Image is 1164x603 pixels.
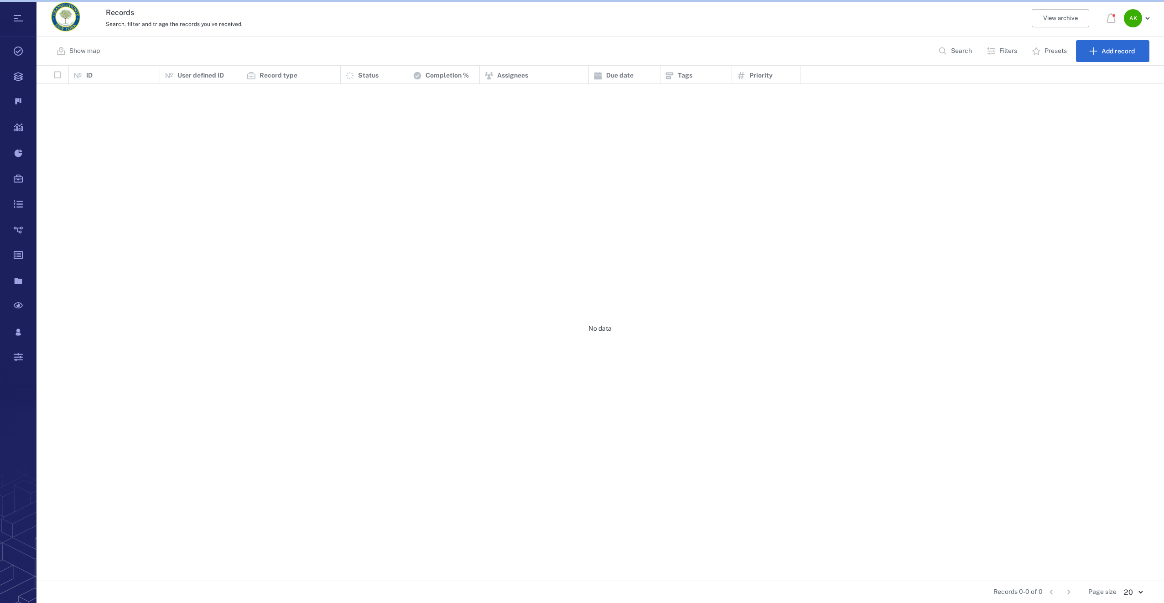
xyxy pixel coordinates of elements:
[1124,9,1142,27] div: A K
[51,2,80,35] a: Go home
[36,84,1164,573] div: No data
[426,71,469,80] p: Completion %
[51,2,80,31] img: Orange County Planning Department logo
[999,47,1017,56] p: Filters
[993,587,1043,597] span: Records 0-0 of 0
[933,40,979,62] button: Search
[1124,9,1153,27] button: AK
[1088,587,1117,597] span: Page size
[1076,40,1149,62] button: Add record
[749,71,773,80] p: Priority
[86,71,93,80] p: ID
[106,21,243,27] span: Search, filter and triage the records you've received.
[981,40,1024,62] button: Filters
[678,71,692,80] p: Tags
[358,71,379,80] p: Status
[1044,47,1067,56] p: Presets
[106,7,833,18] h3: Records
[497,71,528,80] p: Assignees
[951,47,972,56] p: Search
[51,40,107,62] button: Show map
[260,71,297,80] p: Record type
[1117,587,1149,598] div: 20
[1032,9,1089,27] button: View archive
[1043,585,1077,599] nav: pagination navigation
[177,71,224,80] p: User defined ID
[1026,40,1074,62] button: Presets
[69,47,100,56] p: Show map
[606,71,634,80] p: Due date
